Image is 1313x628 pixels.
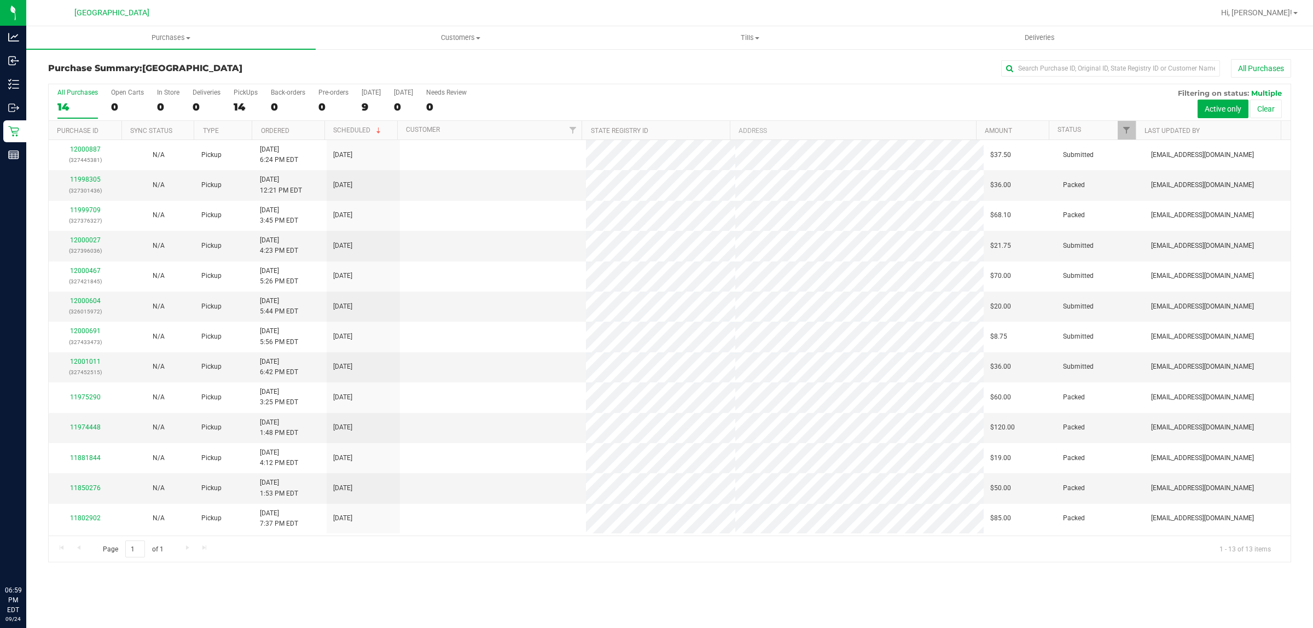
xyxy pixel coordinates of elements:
[1063,362,1094,372] span: Submitted
[70,297,101,305] a: 12000604
[111,89,144,96] div: Open Carts
[153,393,165,401] span: Not Applicable
[111,101,144,113] div: 0
[316,33,605,43] span: Customers
[201,332,222,342] span: Pickup
[201,483,222,493] span: Pickup
[153,514,165,522] span: Not Applicable
[1151,241,1254,251] span: [EMAIL_ADDRESS][DOMAIN_NAME]
[153,453,165,463] button: N/A
[153,484,165,492] span: Not Applicable
[1063,513,1085,524] span: Packed
[271,89,305,96] div: Back-orders
[70,358,101,365] a: 12001011
[333,150,352,160] span: [DATE]
[234,101,258,113] div: 14
[1063,332,1094,342] span: Submitted
[70,454,101,462] a: 11881844
[11,540,44,573] iframe: Resource center
[1251,89,1282,97] span: Multiple
[260,205,298,226] span: [DATE] 3:45 PM EDT
[605,26,894,49] a: Tills
[153,271,165,281] button: N/A
[8,55,19,66] inline-svg: Inbound
[70,514,101,522] a: 11802902
[260,478,298,498] span: [DATE] 1:53 PM EDT
[8,126,19,137] inline-svg: Retail
[260,417,298,438] span: [DATE] 1:48 PM EDT
[1178,89,1249,97] span: Filtering on status:
[990,150,1011,160] span: $37.50
[153,180,165,190] button: N/A
[1211,540,1280,557] span: 1 - 13 of 13 items
[1144,127,1200,135] a: Last Updated By
[1010,33,1070,43] span: Deliveries
[985,127,1012,135] a: Amount
[57,89,98,96] div: All Purchases
[260,447,298,468] span: [DATE] 4:12 PM EDT
[153,303,165,310] span: Not Applicable
[153,301,165,312] button: N/A
[563,121,582,139] a: Filter
[201,453,222,463] span: Pickup
[333,483,352,493] span: [DATE]
[990,271,1011,281] span: $70.00
[193,89,220,96] div: Deliveries
[990,453,1011,463] span: $19.00
[142,63,242,73] span: [GEOGRAPHIC_DATA]
[1151,332,1254,342] span: [EMAIL_ADDRESS][DOMAIN_NAME]
[333,241,352,251] span: [DATE]
[70,423,101,431] a: 11974448
[1063,180,1085,190] span: Packed
[730,121,976,140] th: Address
[1250,100,1282,118] button: Clear
[70,206,101,214] a: 11999709
[333,453,352,463] span: [DATE]
[260,508,298,529] span: [DATE] 7:37 PM EDT
[55,276,115,287] p: (327421845)
[362,101,381,113] div: 9
[55,367,115,377] p: (327452515)
[591,127,648,135] a: State Registry ID
[316,26,605,49] a: Customers
[57,101,98,113] div: 14
[94,540,172,557] span: Page of 1
[1151,150,1254,160] span: [EMAIL_ADDRESS][DOMAIN_NAME]
[201,362,222,372] span: Pickup
[333,126,383,134] a: Scheduled
[1151,210,1254,220] span: [EMAIL_ADDRESS][DOMAIN_NAME]
[153,454,165,462] span: Not Applicable
[201,150,222,160] span: Pickup
[261,127,289,135] a: Ordered
[1151,362,1254,372] span: [EMAIL_ADDRESS][DOMAIN_NAME]
[201,241,222,251] span: Pickup
[26,26,316,49] a: Purchases
[333,210,352,220] span: [DATE]
[70,146,101,153] a: 12000887
[406,126,440,133] a: Customer
[201,180,222,190] span: Pickup
[990,210,1011,220] span: $68.10
[201,301,222,312] span: Pickup
[260,387,298,408] span: [DATE] 3:25 PM EDT
[895,26,1184,49] a: Deliveries
[990,332,1007,342] span: $8.75
[990,422,1015,433] span: $120.00
[8,102,19,113] inline-svg: Outbound
[990,483,1011,493] span: $50.00
[990,392,1011,403] span: $60.00
[153,151,165,159] span: Not Applicable
[8,149,19,160] inline-svg: Reports
[70,236,101,244] a: 12000027
[8,32,19,43] inline-svg: Analytics
[153,483,165,493] button: N/A
[153,150,165,160] button: N/A
[1231,59,1291,78] button: All Purchases
[1063,422,1085,433] span: Packed
[260,144,298,165] span: [DATE] 6:24 PM EDT
[260,326,298,347] span: [DATE] 5:56 PM EDT
[153,332,165,342] button: N/A
[333,392,352,403] span: [DATE]
[394,101,413,113] div: 0
[318,89,348,96] div: Pre-orders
